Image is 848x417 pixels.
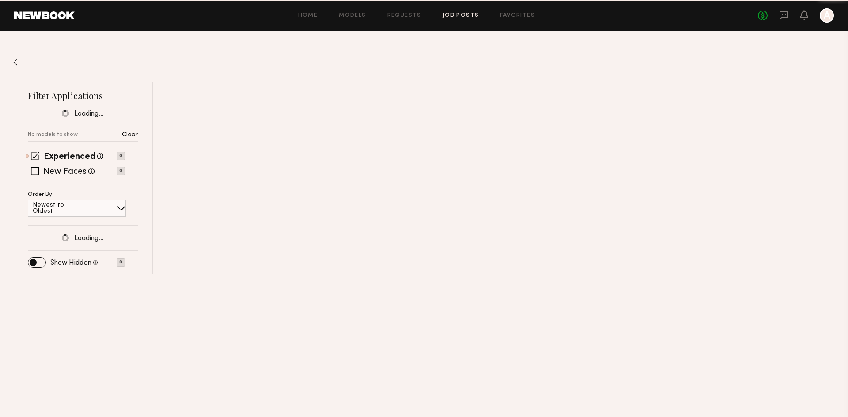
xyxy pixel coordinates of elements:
p: 0 [117,167,125,175]
h2: Filter Applications [28,90,138,101]
p: Newest to Oldest [33,202,85,214]
a: Home [298,13,318,19]
a: Models [339,13,366,19]
img: Back to previous page [13,59,18,66]
p: Order By [28,192,52,198]
p: Clear [122,132,138,138]
a: A [820,8,834,23]
label: Show Hidden [50,259,91,267]
a: Job Posts [443,13,479,19]
a: Favorites [500,13,535,19]
p: 0 [117,258,125,267]
span: Loading… [74,235,104,242]
p: 0 [117,152,125,160]
p: No models to show [28,132,78,138]
span: Loading… [74,110,104,118]
a: Requests [387,13,421,19]
label: New Faces [43,168,87,177]
label: Experienced [44,153,95,162]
